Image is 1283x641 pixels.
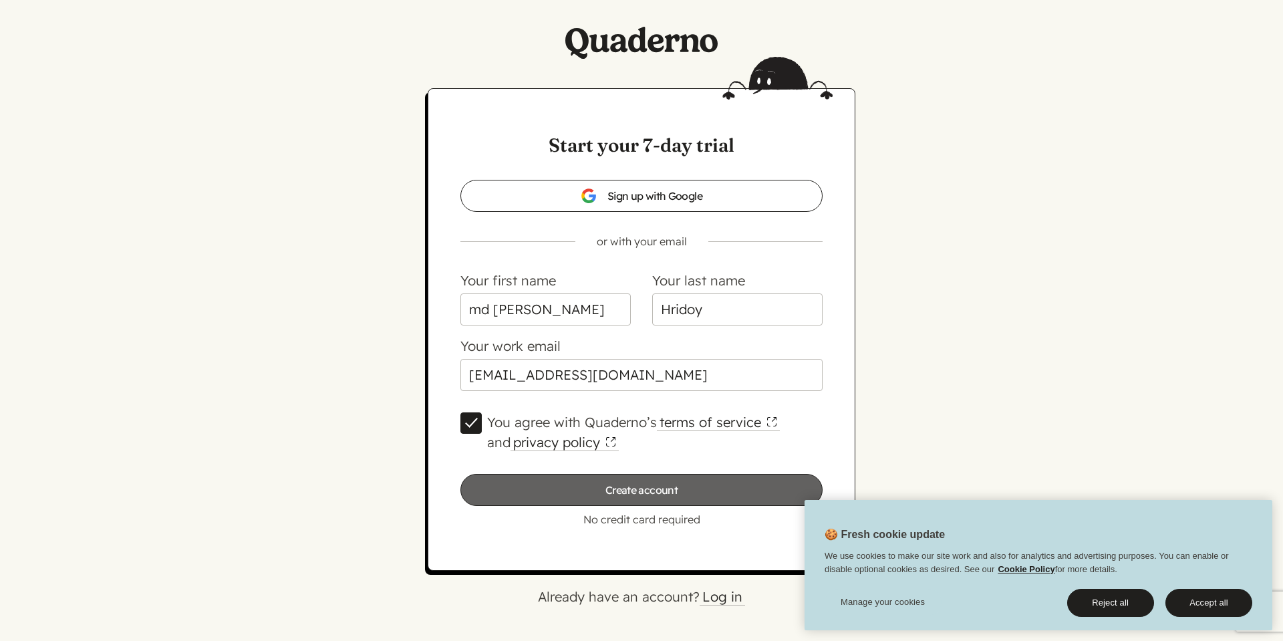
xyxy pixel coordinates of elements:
label: You agree with Quaderno’s and [487,412,823,453]
span: Sign up with Google [581,188,702,204]
a: privacy policy [511,434,619,451]
a: terms of service [657,414,780,431]
label: Your first name [460,272,556,289]
div: Cookie banner [805,500,1272,630]
p: No credit card required [460,511,823,527]
div: We use cookies to make our site work and also for analytics and advertising purposes. You can ena... [805,549,1272,582]
button: Accept all [1165,589,1252,617]
p: or with your email [439,233,844,249]
button: Reject all [1067,589,1154,617]
a: Log in [700,588,745,606]
label: Your work email [460,338,561,354]
button: Manage your cookies [825,589,942,616]
div: 🍪 Fresh cookie update [805,500,1272,630]
a: Cookie Policy [998,564,1054,574]
label: Your last name [652,272,745,289]
h1: Start your 7-day trial [460,132,823,158]
input: Create account [460,474,823,506]
h2: 🍪 Fresh cookie update [805,527,945,549]
p: Already have an account? [187,587,1096,607]
a: Sign up with Google [460,180,823,212]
